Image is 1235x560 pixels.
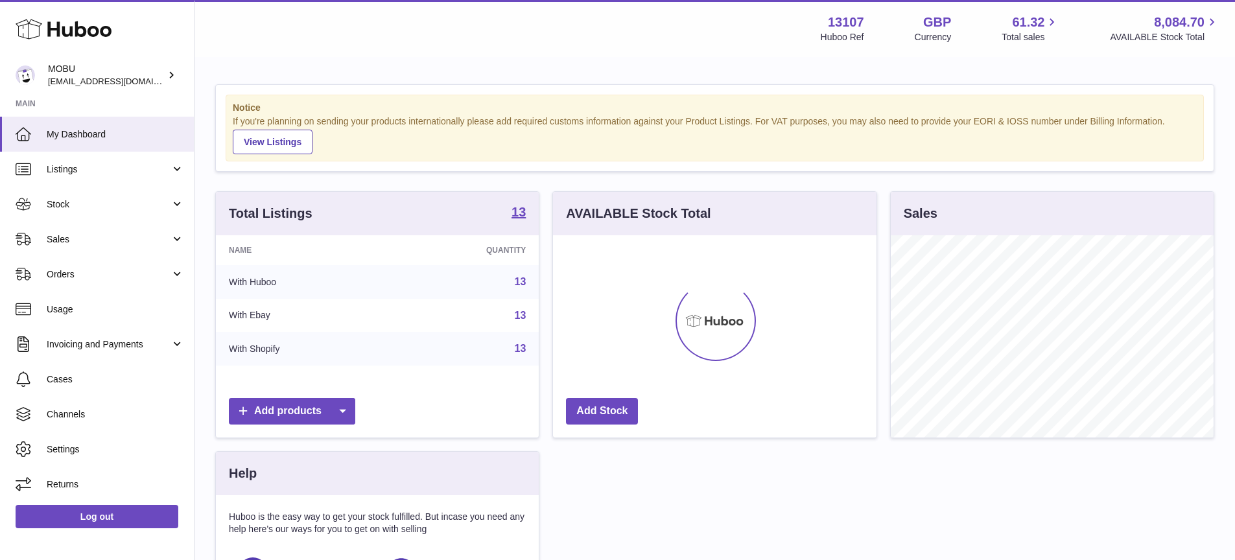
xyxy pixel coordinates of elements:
[48,76,191,86] span: [EMAIL_ADDRESS][DOMAIN_NAME]
[1012,14,1044,31] span: 61.32
[47,408,184,421] span: Channels
[47,373,184,386] span: Cases
[904,205,937,222] h3: Sales
[233,102,1197,114] strong: Notice
[1110,31,1219,43] span: AVAILABLE Stock Total
[233,130,312,154] a: View Listings
[16,505,178,528] a: Log out
[515,310,526,321] a: 13
[1110,14,1219,43] a: 8,084.70 AVAILABLE Stock Total
[566,205,711,222] h3: AVAILABLE Stock Total
[48,63,165,87] div: MOBU
[566,398,638,425] a: Add Stock
[47,443,184,456] span: Settings
[515,276,526,287] a: 13
[233,115,1197,154] div: If you're planning on sending your products internationally please add required customs informati...
[47,268,171,281] span: Orders
[47,478,184,491] span: Returns
[47,198,171,211] span: Stock
[47,128,184,141] span: My Dashboard
[390,235,539,265] th: Quantity
[512,205,526,221] a: 13
[47,233,171,246] span: Sales
[216,332,390,366] td: With Shopify
[915,31,952,43] div: Currency
[229,465,257,482] h3: Help
[1002,31,1059,43] span: Total sales
[229,205,312,222] h3: Total Listings
[47,338,171,351] span: Invoicing and Payments
[1002,14,1059,43] a: 61.32 Total sales
[923,14,951,31] strong: GBP
[216,235,390,265] th: Name
[47,163,171,176] span: Listings
[821,31,864,43] div: Huboo Ref
[515,343,526,354] a: 13
[828,14,864,31] strong: 13107
[229,398,355,425] a: Add products
[1154,14,1205,31] span: 8,084.70
[216,265,390,299] td: With Huboo
[16,65,35,85] img: mo@mobu.co.uk
[229,511,526,535] p: Huboo is the easy way to get your stock fulfilled. But incase you need any help here's our ways f...
[47,303,184,316] span: Usage
[216,299,390,332] td: With Ebay
[512,205,526,218] strong: 13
